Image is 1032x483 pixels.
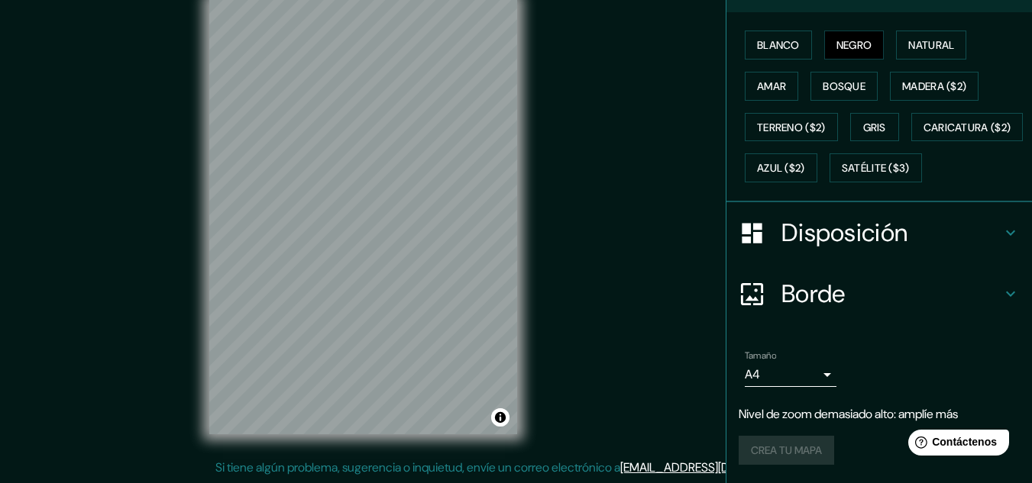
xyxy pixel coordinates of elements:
button: Natural [896,31,966,60]
font: Blanco [757,38,800,52]
font: Tamaño [745,349,776,362]
div: Disposición [726,202,1032,263]
font: Disposición [781,217,907,249]
button: Satélite ($3) [830,153,922,182]
div: Borde [726,263,1032,324]
font: Borde [781,278,846,310]
font: Madera ($2) [902,79,966,93]
button: Terreno ($2) [745,113,838,142]
button: Madera ($2) [890,72,979,101]
font: Bosque [823,79,865,93]
font: Negro [836,38,872,52]
button: Blanco [745,31,812,60]
button: Bosque [810,72,878,101]
font: Gris [863,121,886,134]
div: A4 [745,362,836,387]
font: Si tiene algún problema, sugerencia o inquietud, envíe un correo electrónico a [215,459,620,475]
button: Gris [850,113,899,142]
font: Nivel de zoom demasiado alto: amplíe más [739,406,958,422]
button: Negro [824,31,885,60]
font: Caricatura ($2) [924,121,1011,134]
font: A4 [745,366,760,382]
a: [EMAIL_ADDRESS][DOMAIN_NAME] [620,459,809,475]
button: Amar [745,72,798,101]
font: Amar [757,79,786,93]
button: Activar o desactivar atribución [491,408,510,427]
font: Azul ($2) [757,162,805,175]
button: Azul ($2) [745,153,817,182]
font: Natural [908,38,954,52]
iframe: Lanzador de widgets de ayuda [896,423,1015,466]
font: Satélite ($3) [842,162,910,175]
button: Caricatura ($2) [911,113,1024,142]
font: Terreno ($2) [757,121,826,134]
